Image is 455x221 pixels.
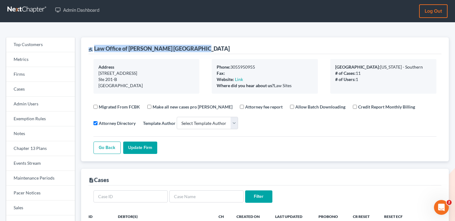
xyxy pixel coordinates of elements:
b: Phone: [217,64,230,70]
div: Cases [89,176,109,184]
i: gavel [89,47,93,52]
a: Admin Users [6,97,75,112]
label: Allow Batch Downloading [295,104,345,110]
a: Metrics [6,52,75,67]
a: Top Customers [6,37,75,52]
input: Filter [245,190,272,203]
span: 2 [447,200,452,205]
iframe: Intercom live chat [434,200,449,215]
a: Sales [6,201,75,215]
a: Maintenance Periods [6,171,75,186]
div: [GEOGRAPHIC_DATA] [98,83,195,89]
label: Credit Report Monthly Billing [358,104,415,110]
b: Website: [217,77,234,82]
b: Fax: [217,70,225,76]
a: Cases [6,82,75,97]
div: Law Office of [PERSON_NAME] [GEOGRAPHIC_DATA] [89,45,230,52]
a: Exemption Rules [6,112,75,126]
label: Migrated From FCBK [99,104,140,110]
a: Events Stream [6,156,75,171]
a: Link [235,77,243,82]
b: # of Cases: [335,70,356,76]
a: Admin Dashboard [52,4,102,15]
div: [US_STATE] - Southern [335,64,431,70]
div: Ste 201-B [98,76,195,83]
a: Chapter 13 Plans [6,141,75,156]
a: Notes [6,126,75,141]
b: Address [98,64,114,70]
i: description [89,177,94,183]
label: Template Author [143,120,175,126]
input: Update Firm [123,142,157,154]
input: Case Name [169,190,244,203]
div: 11 [335,70,431,76]
b: Where did you hear about us? [217,83,274,88]
a: Log out [419,4,448,18]
div: Law Sites [217,83,313,89]
div: [STREET_ADDRESS] [98,70,195,76]
label: Attorney Directory [99,120,136,126]
input: Case ID [93,190,168,203]
label: Make all new cases pro [PERSON_NAME] [153,104,232,110]
a: Firms [6,67,75,82]
a: Pacer Notices [6,186,75,201]
label: Attorney fee report [245,104,283,110]
b: [GEOGRAPHIC_DATA]: [335,64,380,70]
a: Go Back [93,142,121,154]
b: # of Users: [335,77,356,82]
div: 1 [335,76,431,83]
div: 3055950955 [217,64,313,70]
